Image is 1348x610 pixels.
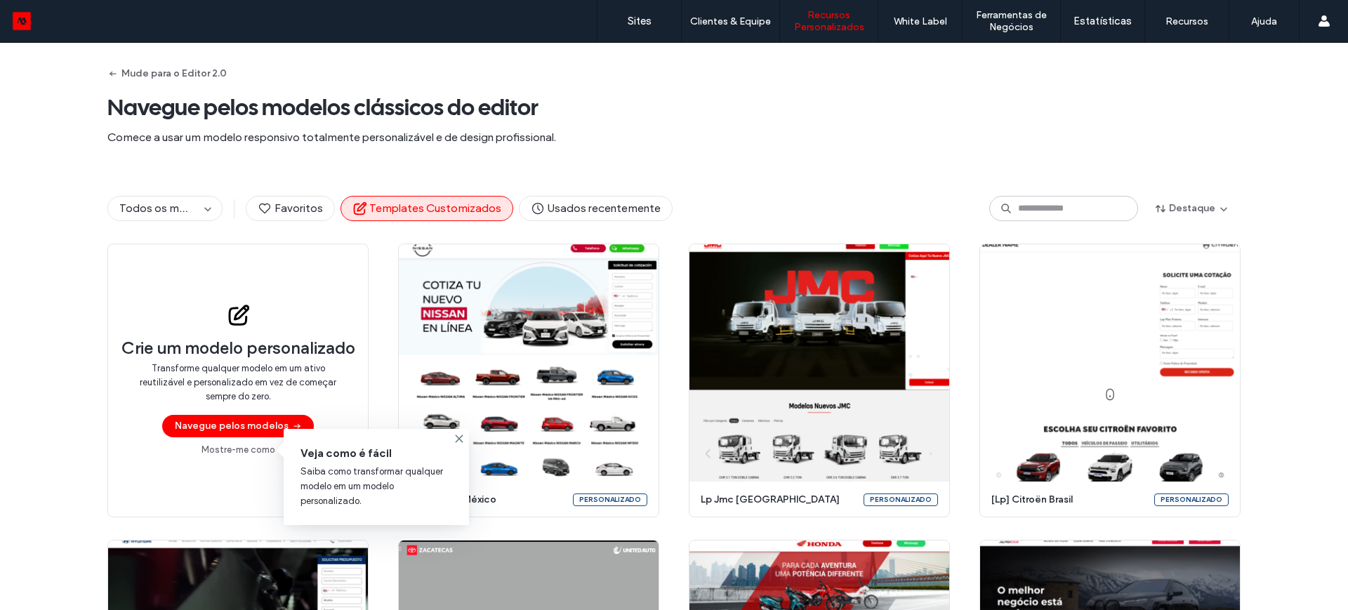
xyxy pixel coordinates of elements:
label: Recursos [1165,15,1208,27]
span: Templates Customizados [352,201,501,216]
button: Usados recentemente [519,196,673,221]
button: Navegue pelos modelos [162,415,314,437]
span: Veja como é fácil [300,446,452,461]
button: Templates Customizados [341,196,513,221]
span: [lp] citroën brasil [991,493,1146,507]
div: Personalizado [573,493,647,506]
span: [lp] nissan méxico [410,493,564,507]
a: Mostre-me como [201,443,275,457]
label: Clientes & Equipe [690,15,771,27]
span: Todos os modelos [119,201,214,215]
button: Favoritos [246,196,335,221]
button: Mude para o Editor 2.0 [107,62,227,85]
button: Destaque [1144,197,1241,220]
label: Ferramentas de Negócios [963,9,1060,33]
span: Navegue pelos modelos clássicos do editor [107,93,1241,121]
span: Favoritos [258,201,323,216]
label: White Label [894,15,947,27]
span: Comece a usar um modelo responsivo totalmente personalizável e de design profissional. [107,130,1241,145]
label: Ajuda [1251,15,1277,27]
button: Todos os modelos [108,197,199,220]
div: Personalizado [864,493,938,506]
label: Estatísticas [1073,15,1132,27]
span: Saiba como transformar qualquer modelo em um modelo personalizado. [300,466,443,506]
label: Recursos Personalizados [780,9,878,33]
span: Transforme qualquer modelo em um ativo reutilizável e personalizado em vez de começar sempre do z... [136,362,340,404]
label: Sites [628,15,652,27]
span: Crie um modelo personalizado [121,338,355,359]
span: Usados recentemente [531,201,661,216]
div: Personalizado [1154,493,1229,506]
span: lp jmc [GEOGRAPHIC_DATA] [701,493,855,507]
